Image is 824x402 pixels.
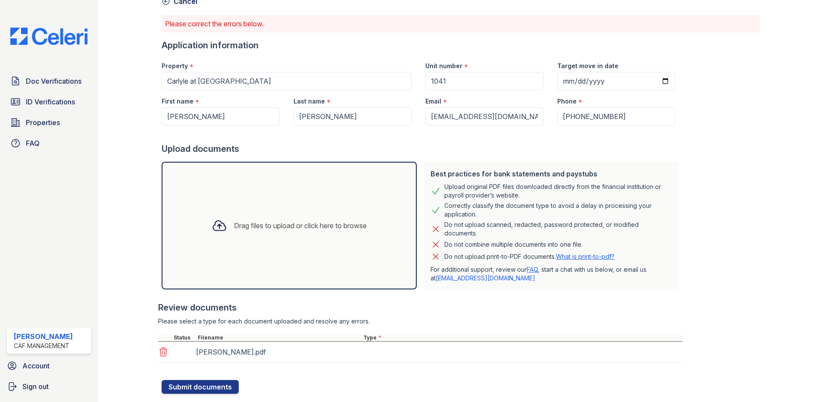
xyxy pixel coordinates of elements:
img: CE_Logo_Blue-a8612792a0a2168367f1c8372b55b34899dd931a85d93a1a3d3e32e68fde9ad4.png [3,28,94,45]
div: Best practices for bank statements and paystubs [431,169,672,179]
span: ID Verifications [26,97,75,107]
label: Last name [293,97,325,106]
span: Doc Verifications [26,76,81,86]
a: [EMAIL_ADDRESS][DOMAIN_NAME] [436,274,535,282]
a: FAQ [527,266,538,273]
div: Upload documents [162,143,682,155]
label: Email [425,97,441,106]
a: ID Verifications [7,93,91,110]
span: FAQ [26,138,40,148]
a: Properties [7,114,91,131]
div: Do not combine multiple documents into one file. [444,239,583,250]
button: Submit documents [162,380,239,394]
a: What is print-to-pdf? [556,253,615,260]
div: [PERSON_NAME].pdf [196,345,358,359]
div: [PERSON_NAME] [14,331,73,342]
p: Do not upload print-to-PDF documents. [444,252,615,261]
div: Application information [162,39,682,51]
span: Sign out [22,381,49,392]
div: Type [362,334,682,341]
a: Account [3,357,94,374]
p: Please correct the errors below. [165,19,757,29]
span: Account [22,361,50,371]
a: FAQ [7,135,91,152]
div: Drag files to upload or click here to browse [234,220,367,231]
div: Correctly classify the document type to avoid a delay in processing your application. [444,201,672,219]
label: First name [162,97,194,106]
div: Status [172,334,196,341]
div: Do not upload scanned, redacted, password protected, or modified documents. [444,220,672,238]
p: For additional support, review our , start a chat with us below, or email us at [431,265,672,283]
label: Property [162,62,188,70]
div: Upload original PDF files downloaded directly from the financial institution or payroll provider’... [444,182,672,200]
div: Review documents [158,301,682,314]
a: Sign out [3,378,94,395]
div: CAF Management [14,342,73,350]
div: Filename [196,334,362,341]
label: Unit number [425,62,462,70]
label: Target move in date [557,62,618,70]
div: Please select a type for each document uploaded and resolve any errors. [158,317,682,326]
span: Properties [26,117,60,128]
a: Doc Verifications [7,72,91,90]
label: Phone [557,97,577,106]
